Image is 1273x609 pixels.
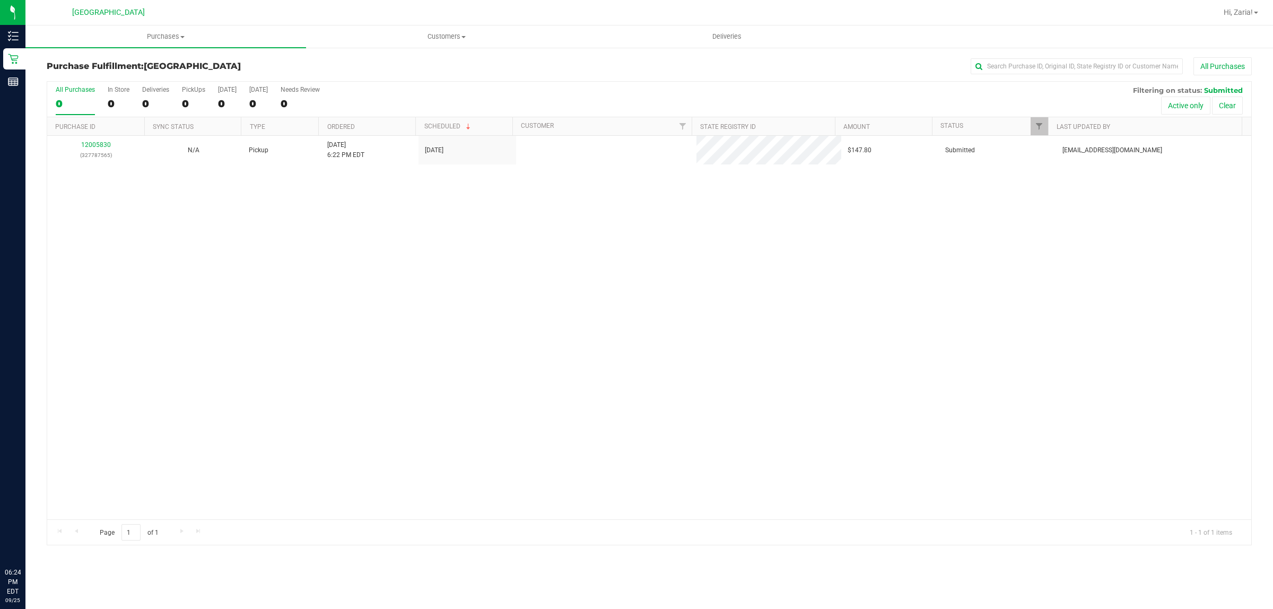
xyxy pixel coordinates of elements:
span: 1 - 1 of 1 items [1181,524,1241,540]
span: Pickup [249,145,268,155]
a: State Registry ID [700,123,756,130]
button: N/A [188,145,199,155]
a: 12005830 [81,141,111,149]
a: Customers [306,25,587,48]
div: PickUps [182,86,205,93]
a: Purchases [25,25,306,48]
a: Filter [674,117,691,135]
iframe: Resource center [11,524,42,556]
div: All Purchases [56,86,95,93]
a: Purchase ID [55,123,95,130]
span: Submitted [1204,86,1243,94]
div: In Store [108,86,129,93]
span: [GEOGRAPHIC_DATA] [144,61,241,71]
span: Filtering on status: [1133,86,1202,94]
span: Deliveries [698,32,756,41]
h3: Purchase Fulfillment: [47,62,448,71]
span: Submitted [945,145,975,155]
div: 0 [108,98,129,110]
div: 0 [142,98,169,110]
a: Scheduled [424,123,473,130]
inline-svg: Reports [8,76,19,87]
p: 06:24 PM EDT [5,568,21,596]
button: Clear [1212,97,1243,115]
div: Deliveries [142,86,169,93]
div: [DATE] [249,86,268,93]
span: Customers [307,32,586,41]
a: Ordered [327,123,355,130]
span: Hi, Zaria! [1224,8,1253,16]
span: [GEOGRAPHIC_DATA] [72,8,145,17]
a: Status [940,122,963,129]
a: Type [250,123,265,130]
span: $147.80 [848,145,871,155]
div: 0 [281,98,320,110]
a: Customer [521,122,554,129]
div: 0 [56,98,95,110]
p: 09/25 [5,596,21,604]
span: [EMAIL_ADDRESS][DOMAIN_NAME] [1062,145,1162,155]
input: 1 [121,524,141,541]
div: 0 [249,98,268,110]
div: Needs Review [281,86,320,93]
span: [DATE] 6:22 PM EDT [327,140,364,160]
a: Last Updated By [1057,123,1110,130]
span: [DATE] [425,145,443,155]
div: 0 [182,98,205,110]
div: 0 [218,98,237,110]
a: Sync Status [153,123,194,130]
span: Purchases [25,32,306,41]
inline-svg: Retail [8,54,19,64]
input: Search Purchase ID, Original ID, State Registry ID or Customer Name... [971,58,1183,74]
button: All Purchases [1193,57,1252,75]
span: Page of 1 [91,524,167,541]
p: (327787565) [54,150,138,160]
a: Amount [843,123,870,130]
a: Filter [1031,117,1048,135]
div: [DATE] [218,86,237,93]
span: Not Applicable [188,146,199,154]
button: Active only [1161,97,1210,115]
inline-svg: Inventory [8,31,19,41]
a: Deliveries [587,25,867,48]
